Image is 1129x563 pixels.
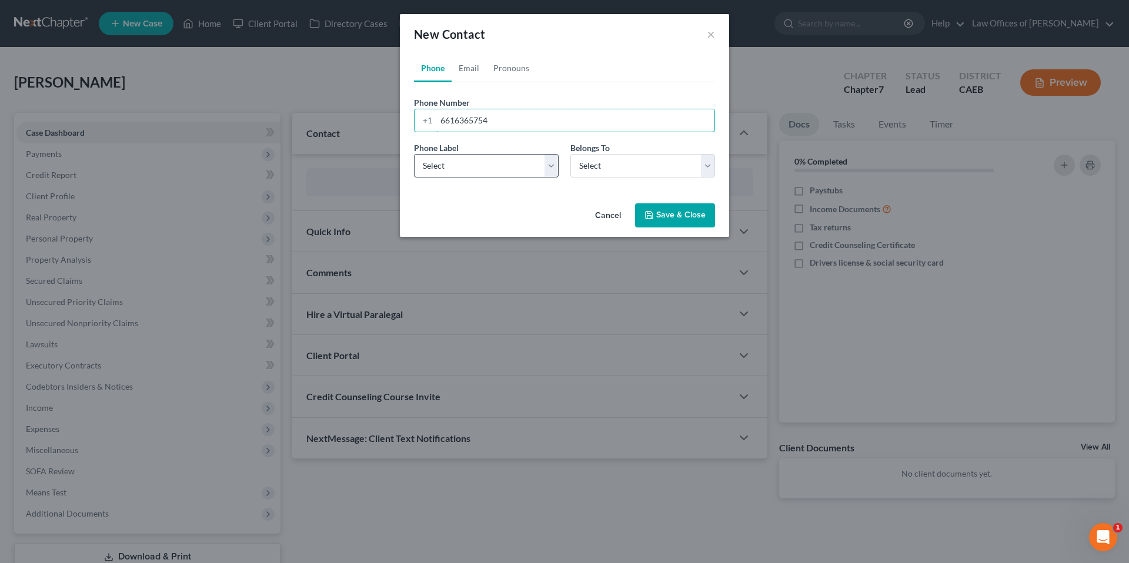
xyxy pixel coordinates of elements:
[635,203,715,228] button: Save & Close
[1113,523,1123,532] span: 1
[414,98,470,108] span: Phone Number
[414,27,485,41] span: New Contact
[436,109,714,132] input: ###-###-####
[586,205,630,228] button: Cancel
[1089,523,1117,551] iframe: Intercom live chat
[415,109,436,132] div: +1
[414,54,452,82] a: Phone
[414,143,459,153] span: Phone Label
[486,54,536,82] a: Pronouns
[452,54,486,82] a: Email
[570,143,610,153] span: Belongs To
[707,27,715,41] button: ×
